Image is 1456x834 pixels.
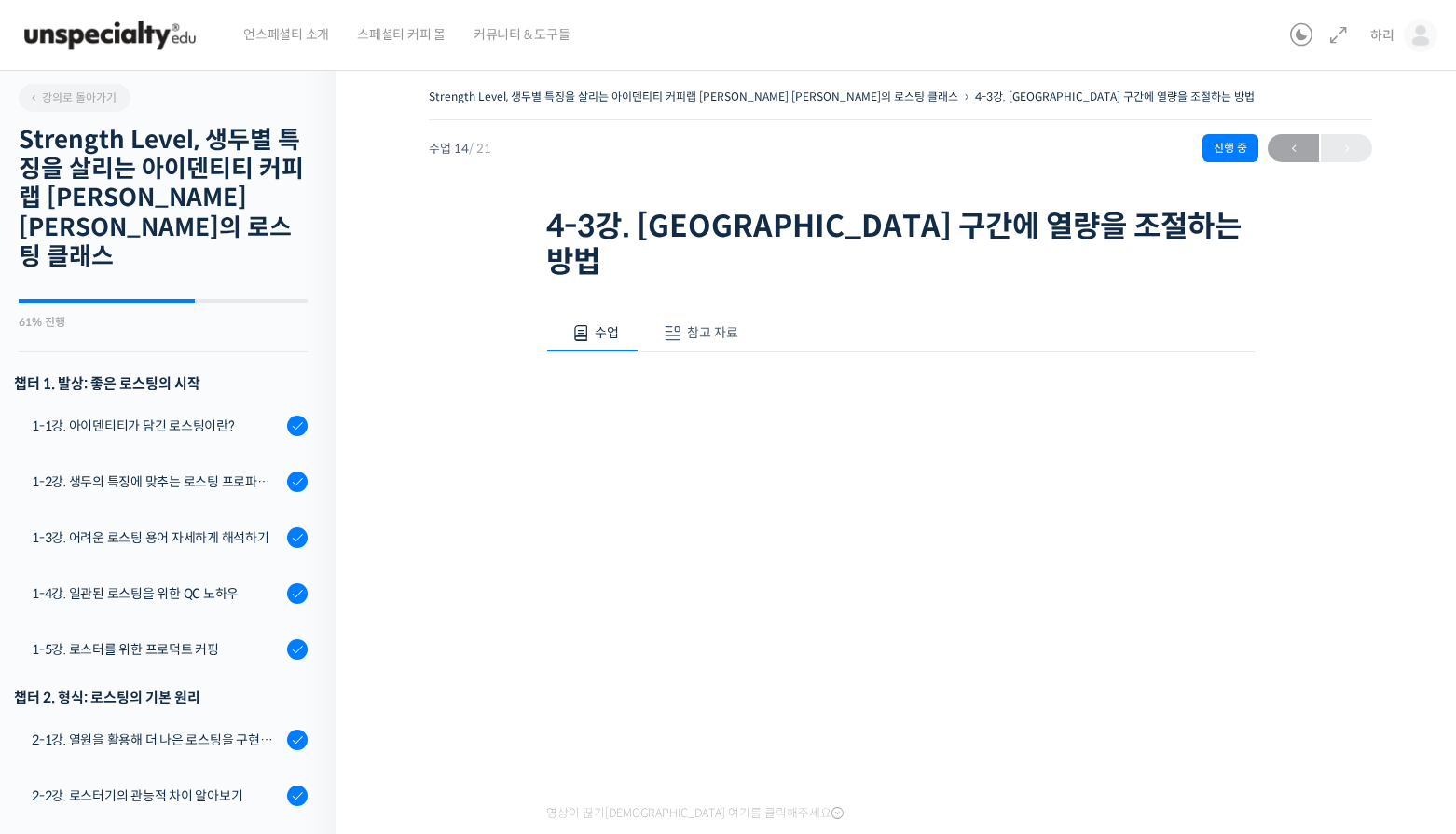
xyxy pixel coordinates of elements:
[429,143,491,155] span: 수업 14
[1202,134,1258,162] div: 진행 중
[32,639,282,660] div: 1-5강. 로스터를 위한 프로덕트 커핑
[28,90,117,104] span: 강의로 돌아가기
[595,324,619,341] span: 수업
[14,685,308,710] div: 챕터 2. 형식: 로스팅의 기본 원리
[32,730,282,750] div: 2-1강. 열원을 활용해 더 나은 로스팅을 구현하는 방법
[19,126,308,271] h2: Strength Level, 생두별 특징을 살리는 아이덴티티 커피랩 [PERSON_NAME] [PERSON_NAME]의 로스팅 클래스
[32,527,282,548] div: 1-3강. 어려운 로스팅 용어 자세하게 해석하기
[32,786,282,806] div: 2-2강. 로스터기의 관능적 차이 알아보기
[1370,27,1394,44] span: 하리
[1268,134,1319,162] a: ←이전
[32,416,282,436] div: 1-1강. 아이덴티티가 담긴 로스팅이란?
[546,209,1255,280] h1: 4-3강. [GEOGRAPHIC_DATA] 구간에 열량을 조절하는 방법
[32,472,282,492] div: 1-2강. 생두의 특징에 맞추는 로스팅 프로파일 'Stength Level'
[14,371,308,396] h3: 챕터 1. 발상: 좋은 로스팅의 시작
[687,324,738,341] span: 참고 자료
[429,89,958,103] a: Strength Level, 생두별 특징을 살리는 아이덴티티 커피랩 [PERSON_NAME] [PERSON_NAME]의 로스팅 클래스
[546,806,844,821] span: 영상이 끊기[DEMOGRAPHIC_DATA] 여기를 클릭해주세요
[469,141,491,157] span: / 21
[19,317,308,328] div: 61% 진행
[1268,136,1319,161] span: ←
[19,84,130,112] a: 강의로 돌아가기
[32,583,282,604] div: 1-4강. 일관된 로스팅을 위한 QC 노하우
[975,89,1255,103] a: 4-3강. [GEOGRAPHIC_DATA] 구간에 열량을 조절하는 방법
